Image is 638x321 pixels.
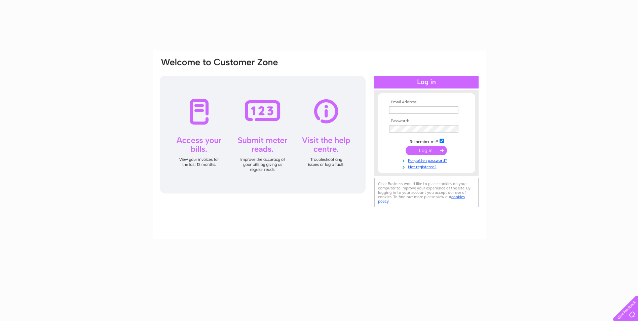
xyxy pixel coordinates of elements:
[374,178,479,207] div: Clear Business would like to place cookies on your computer to improve your experience of the sit...
[406,146,447,155] input: Submit
[378,194,465,204] a: cookies policy
[387,100,465,105] th: Email Address:
[387,138,465,144] td: Remember me?
[387,119,465,123] th: Password:
[389,157,465,163] a: Forgotten password?
[389,163,465,170] a: Not registered?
